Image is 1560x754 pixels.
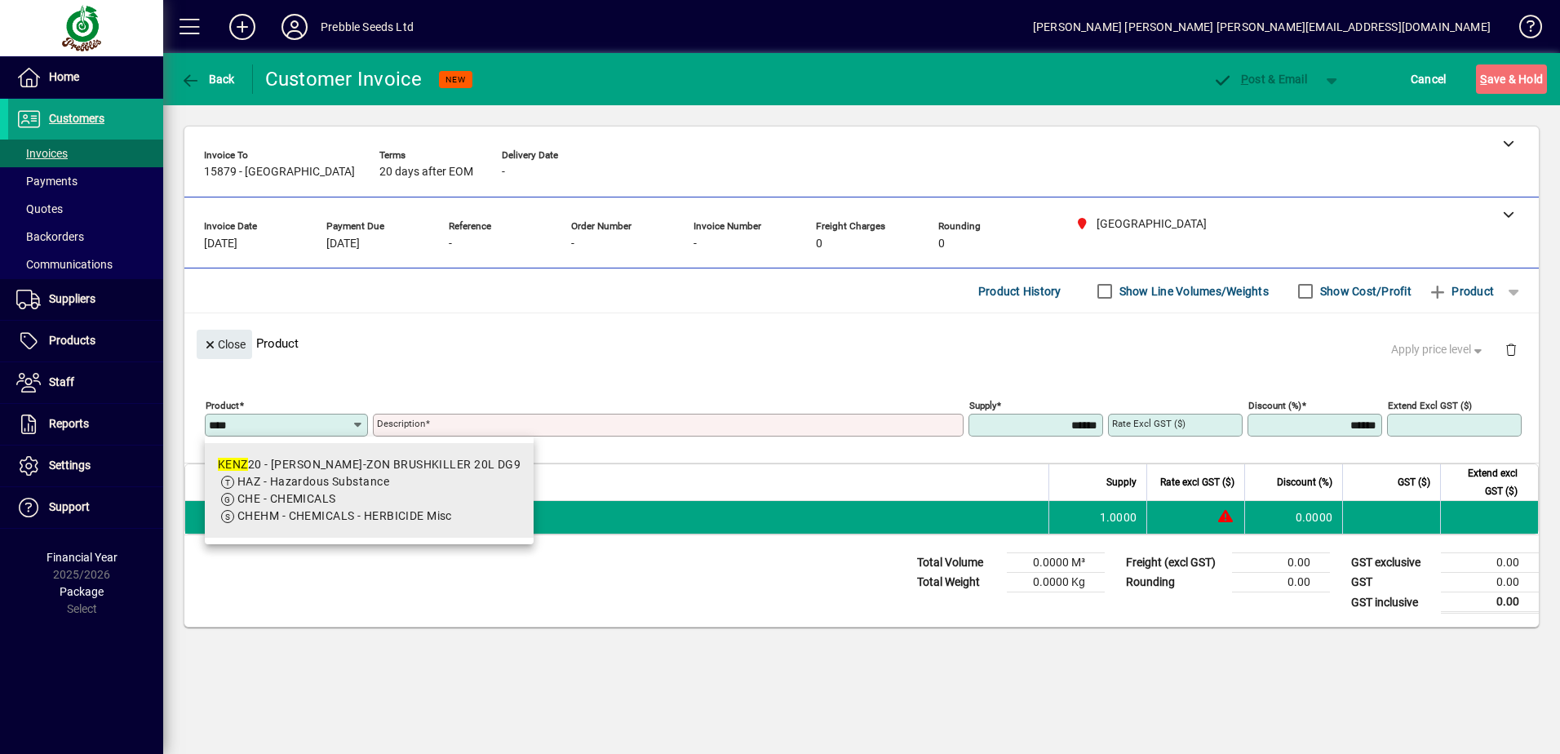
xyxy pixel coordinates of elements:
[49,375,74,388] span: Staff
[1385,335,1492,365] button: Apply price level
[16,175,78,188] span: Payments
[321,14,414,40] div: Prebble Seeds Ltd
[1118,553,1232,573] td: Freight (excl GST)
[379,166,473,179] span: 20 days after EOM
[969,400,996,411] mat-label: Supply
[205,443,534,538] mat-option: KENZ20 - KEN-ZON BRUSHKILLER 20L DG9
[218,458,248,471] em: KENZ
[49,334,95,347] span: Products
[1388,400,1472,411] mat-label: Extend excl GST ($)
[176,64,239,94] button: Back
[502,166,505,179] span: -
[49,70,79,83] span: Home
[1480,73,1487,86] span: S
[1112,418,1186,429] mat-label: Rate excl GST ($)
[8,57,163,98] a: Home
[204,166,355,179] span: 15879 - [GEOGRAPHIC_DATA]
[49,112,104,125] span: Customers
[1441,592,1539,613] td: 0.00
[184,313,1539,373] div: Product
[1411,66,1447,92] span: Cancel
[1248,400,1301,411] mat-label: Discount (%)
[938,237,945,251] span: 0
[49,417,89,430] span: Reports
[1480,66,1543,92] span: ave & Hold
[197,330,252,359] button: Close
[1007,573,1105,592] td: 0.0000 Kg
[8,362,163,403] a: Staff
[8,404,163,445] a: Reports
[8,223,163,251] a: Backorders
[193,336,256,351] app-page-header-button: Close
[1100,509,1137,526] span: 1.0000
[1116,283,1269,299] label: Show Line Volumes/Weights
[1476,64,1547,94] button: Save & Hold
[8,321,163,361] a: Products
[972,277,1068,306] button: Product History
[163,64,253,94] app-page-header-button: Back
[1007,553,1105,573] td: 0.0000 M³
[265,66,423,92] div: Customer Invoice
[1441,553,1539,573] td: 0.00
[1507,3,1540,56] a: Knowledge Base
[268,12,321,42] button: Profile
[16,258,113,271] span: Communications
[1244,501,1342,534] td: 0.0000
[237,492,336,505] span: CHE - CHEMICALS
[694,237,697,251] span: -
[449,237,452,251] span: -
[60,585,104,598] span: Package
[1232,553,1330,573] td: 0.00
[1407,64,1451,94] button: Cancel
[8,251,163,278] a: Communications
[204,237,237,251] span: [DATE]
[571,237,574,251] span: -
[1451,464,1518,500] span: Extend excl GST ($)
[16,147,68,160] span: Invoices
[1491,342,1531,357] app-page-header-button: Delete
[49,459,91,472] span: Settings
[8,195,163,223] a: Quotes
[909,553,1007,573] td: Total Volume
[1033,14,1491,40] div: [PERSON_NAME] [PERSON_NAME] [PERSON_NAME][EMAIL_ADDRESS][DOMAIN_NAME]
[1343,573,1441,592] td: GST
[218,456,521,473] div: 20 - [PERSON_NAME]-ZON BRUSHKILLER 20L DG9
[49,292,95,305] span: Suppliers
[1391,341,1486,358] span: Apply price level
[16,202,63,215] span: Quotes
[8,167,163,195] a: Payments
[1212,73,1307,86] span: ost & Email
[180,73,235,86] span: Back
[206,400,239,411] mat-label: Product
[8,279,163,320] a: Suppliers
[1398,473,1430,491] span: GST ($)
[1491,330,1531,369] button: Delete
[978,278,1061,304] span: Product History
[16,230,84,243] span: Backorders
[326,237,360,251] span: [DATE]
[8,140,163,167] a: Invoices
[1317,283,1412,299] label: Show Cost/Profit
[445,74,466,85] span: NEW
[237,509,452,522] span: CHEHM - CHEMICALS - HERBICIDE Misc
[8,446,163,486] a: Settings
[1241,73,1248,86] span: P
[1277,473,1332,491] span: Discount (%)
[1343,592,1441,613] td: GST inclusive
[1106,473,1137,491] span: Supply
[49,500,90,513] span: Support
[8,487,163,528] a: Support
[203,331,246,358] span: Close
[377,418,425,429] mat-label: Description
[1232,573,1330,592] td: 0.00
[216,12,268,42] button: Add
[1118,573,1232,592] td: Rounding
[909,573,1007,592] td: Total Weight
[1204,64,1315,94] button: Post & Email
[237,475,389,488] span: HAZ - Hazardous Substance
[1160,473,1234,491] span: Rate excl GST ($)
[1441,573,1539,592] td: 0.00
[816,237,822,251] span: 0
[47,551,117,564] span: Financial Year
[1343,553,1441,573] td: GST exclusive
